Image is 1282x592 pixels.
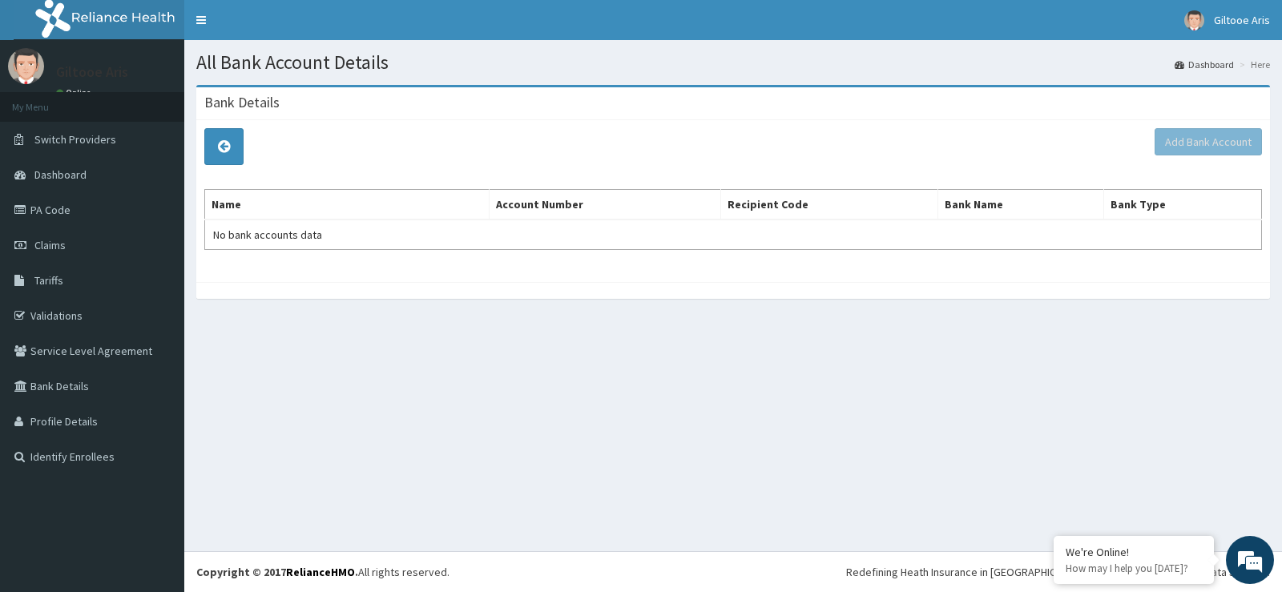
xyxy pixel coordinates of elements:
[34,167,87,182] span: Dashboard
[196,565,358,579] strong: Copyright © 2017 .
[56,65,128,79] p: Giltooe Aris
[720,190,937,220] th: Recipient Code
[1155,128,1262,155] button: Add Bank Account
[204,95,280,110] h3: Bank Details
[1066,562,1202,575] p: How may I help you today?
[8,48,44,84] img: User Image
[205,190,490,220] th: Name
[489,190,720,220] th: Account Number
[196,52,1270,73] h1: All Bank Account Details
[1066,545,1202,559] div: We're Online!
[1236,58,1270,71] li: Here
[286,565,355,579] a: RelianceHMO
[846,564,1270,580] div: Redefining Heath Insurance in [GEOGRAPHIC_DATA] using Telemedicine and Data Science!
[1103,190,1261,220] th: Bank Type
[56,87,95,99] a: Online
[937,190,1103,220] th: Bank Name
[184,551,1282,592] footer: All rights reserved.
[34,238,66,252] span: Claims
[34,273,63,288] span: Tariffs
[1214,13,1270,27] span: Giltooe Aris
[1184,10,1204,30] img: User Image
[213,228,322,242] span: No bank accounts data
[1175,58,1234,71] a: Dashboard
[34,132,116,147] span: Switch Providers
